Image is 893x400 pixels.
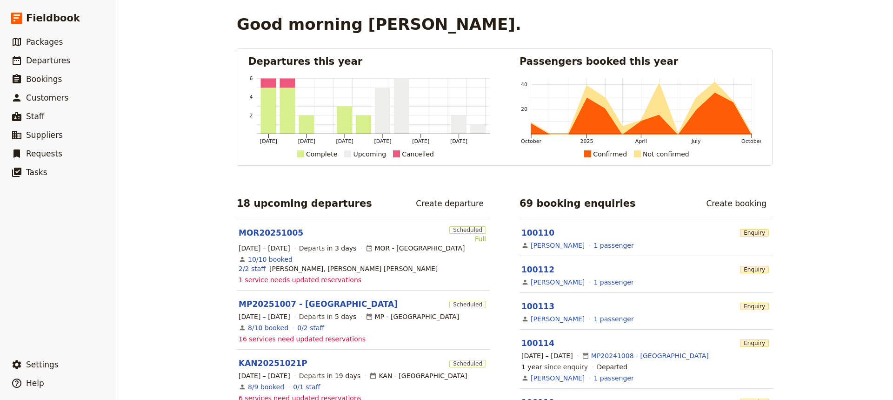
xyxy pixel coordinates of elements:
[521,302,554,311] a: 100113
[26,112,45,121] span: Staff
[250,94,253,100] tspan: 4
[293,382,320,392] a: 0/1 staff
[369,371,467,380] div: KAN - [GEOGRAPHIC_DATA]
[531,278,585,287] a: [PERSON_NAME]
[593,149,627,160] div: Confirmed
[521,138,541,144] tspan: October
[269,264,438,273] span: Heather McNeice, Frith Hudson Graham
[740,229,769,237] span: Enquiry
[366,244,465,253] div: MOR - [GEOGRAPHIC_DATA]
[250,113,253,119] tspan: 2
[248,323,288,332] a: View the bookings for this departure
[366,312,460,321] div: MP - [GEOGRAPHIC_DATA]
[26,75,62,84] span: Bookings
[594,278,634,287] a: View the passengers for this booking
[700,196,773,211] a: Create booking
[594,373,634,383] a: View the passengers for this booking
[237,197,372,210] h2: 18 upcoming departures
[26,56,70,65] span: Departures
[248,255,293,264] a: View the bookings for this departure
[239,227,303,238] a: MOR20251005
[591,351,709,360] a: MP20241008 - [GEOGRAPHIC_DATA]
[521,81,527,88] tspan: 40
[297,323,324,332] a: 0/2 staff
[521,363,542,371] span: 1 year
[299,244,356,253] span: Departs in
[335,313,356,320] span: 5 days
[740,266,769,273] span: Enquiry
[531,373,585,383] a: [PERSON_NAME]
[450,138,467,144] tspan: [DATE]
[239,371,290,380] span: [DATE] – [DATE]
[299,312,356,321] span: Departs in
[26,93,68,102] span: Customers
[740,339,769,347] span: Enquiry
[336,138,353,144] tspan: [DATE]
[26,130,63,140] span: Suppliers
[26,11,80,25] span: Fieldbook
[299,371,360,380] span: Departs in
[412,138,429,144] tspan: [DATE]
[239,358,307,369] a: KAN20251021P
[449,360,486,367] span: Scheduled
[306,149,337,160] div: Complete
[521,228,554,237] a: 100110
[239,264,266,273] a: 2/2 staff
[521,265,554,274] a: 100112
[239,298,398,310] a: MP20251007 - [GEOGRAPHIC_DATA]
[26,37,63,47] span: Packages
[248,54,490,68] h2: Departures this year
[531,314,585,324] a: [PERSON_NAME]
[335,244,356,252] span: 3 days
[531,241,585,250] a: [PERSON_NAME]
[410,196,490,211] a: Create departure
[248,382,284,392] a: View the bookings for this departure
[402,149,434,160] div: Cancelled
[521,339,554,348] a: 100114
[298,138,315,144] tspan: [DATE]
[239,334,366,344] span: 16 services need updated reservations
[594,314,634,324] a: View the passengers for this booking
[353,149,386,160] div: Upcoming
[449,234,486,244] div: Full
[260,138,277,144] tspan: [DATE]
[239,275,361,285] span: 1 service needs updated reservations
[520,54,761,68] h2: Passengers booked this year
[449,226,486,234] span: Scheduled
[635,138,647,144] tspan: April
[237,15,521,34] h1: Good morning [PERSON_NAME].
[335,372,360,380] span: 19 days
[521,362,588,372] span: since enquiry
[26,379,44,388] span: Help
[520,197,636,210] h2: 69 booking enquiries
[26,149,62,158] span: Requests
[521,106,527,112] tspan: 20
[597,362,627,372] div: Departed
[26,168,47,177] span: Tasks
[26,360,59,369] span: Settings
[740,303,769,310] span: Enquiry
[580,138,593,144] tspan: 2025
[239,244,290,253] span: [DATE] – [DATE]
[594,241,634,250] a: View the passengers for this booking
[521,351,573,360] span: [DATE] – [DATE]
[741,138,762,144] tspan: October
[643,149,689,160] div: Not confirmed
[449,301,486,308] span: Scheduled
[239,312,290,321] span: [DATE] – [DATE]
[250,75,253,81] tspan: 6
[691,138,701,144] tspan: July
[374,138,391,144] tspan: [DATE]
